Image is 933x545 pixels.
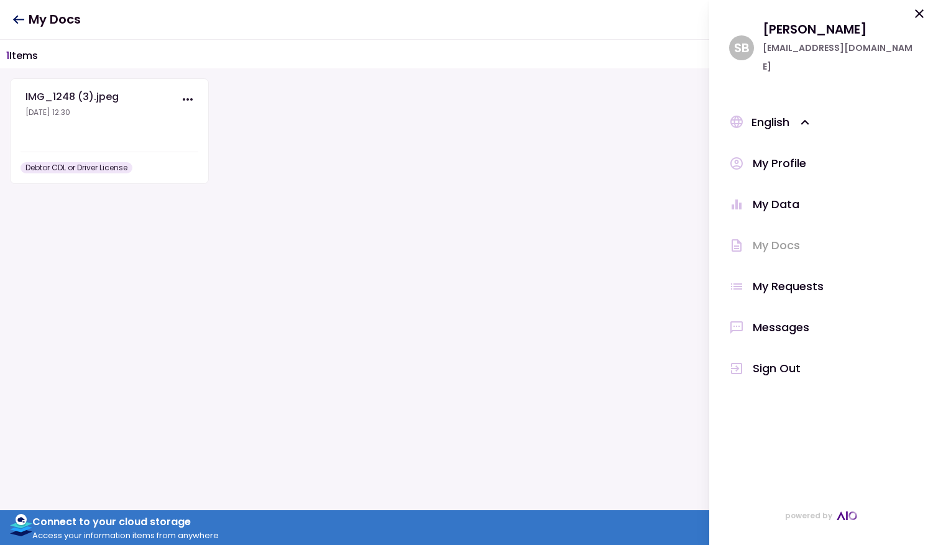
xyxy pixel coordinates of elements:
div: IMG_1248 (3).jpeg [25,89,167,104]
div: [EMAIL_ADDRESS][DOMAIN_NAME] [763,39,913,76]
div: S B [729,35,754,60]
div: Connect to your cloud storage [32,514,219,529]
div: Messages [753,318,809,337]
div: My Requests [753,277,824,296]
div: My Profile [753,154,806,173]
div: My Docs [753,236,800,255]
div: My Data [753,195,799,214]
div: English [751,113,813,132]
h1: My Docs [12,7,81,32]
div: Debtor CDL or Driver License [21,162,132,173]
div: Access your information items from anywhere [32,529,219,542]
div: Sign Out [753,359,801,378]
div: Items [6,48,38,63]
button: Ok, close [912,6,927,26]
span: powered by [785,506,832,525]
img: AIO Logo [837,511,857,520]
button: More [177,89,198,110]
span: 1 [6,48,9,63]
div: [PERSON_NAME] [763,20,913,39]
div: [DATE] 12:30 [25,107,167,118]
